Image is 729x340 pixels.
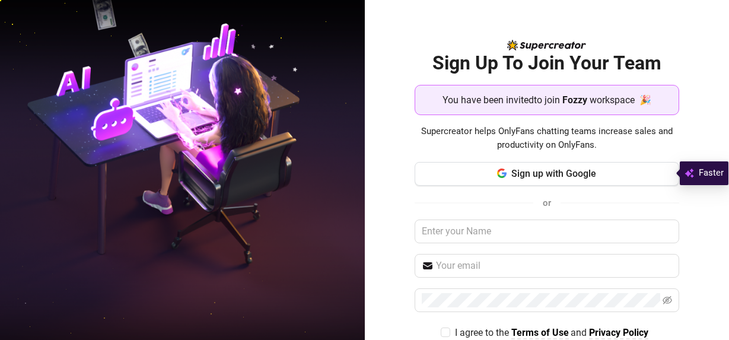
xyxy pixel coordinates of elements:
[589,327,648,339] a: Privacy Policy
[699,166,724,180] span: Faster
[511,327,569,338] strong: Terms of Use
[415,162,679,186] button: Sign up with Google
[571,327,589,338] span: and
[415,125,679,152] span: Supercreator helps OnlyFans chatting teams increase sales and productivity on OnlyFans.
[415,220,679,243] input: Enter your Name
[590,93,651,107] span: workspace 🎉
[507,40,586,50] img: logo-BBDzfeDw.svg
[685,166,694,180] img: svg%3e
[436,259,672,273] input: Your email
[415,51,679,75] h2: Sign Up To Join Your Team
[511,168,596,179] span: Sign up with Google
[589,327,648,338] strong: Privacy Policy
[455,327,511,338] span: I agree to the
[562,94,587,106] strong: Fozzy
[543,198,551,208] span: or
[663,295,672,305] span: eye-invisible
[511,327,569,339] a: Terms of Use
[443,93,560,107] span: You have been invited to join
